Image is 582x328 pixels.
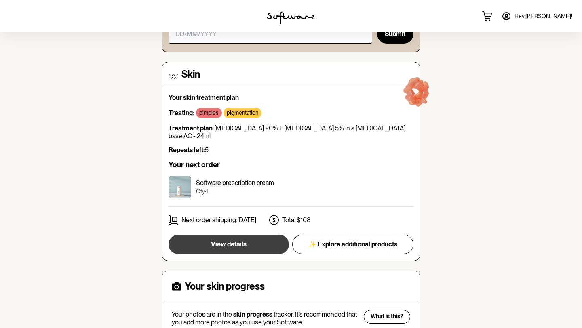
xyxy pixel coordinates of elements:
button: What is this? [364,310,410,324]
h4: Your skin progress [185,281,265,292]
span: What is this? [371,313,403,320]
img: cktu5b0bi00003e5xgiy44wfx.jpg [169,176,191,198]
button: Submit [377,24,413,44]
p: Total: $108 [282,216,311,224]
p: Qty: 1 [196,188,274,195]
img: red-blob.ee797e6f29be6228169e.gif [391,68,443,120]
p: pigmentation [227,109,258,116]
h6: Your next order [169,160,413,169]
span: View details [211,240,247,248]
button: ✨ Explore additional products [292,235,413,254]
input: DD/MM/YYYY [169,24,372,44]
p: Your photos are in the tracker. It’s recommended that you add more photos as you use your Software. [172,311,358,326]
p: Next order shipping: [DATE] [181,216,256,224]
span: ✨ Explore additional products [308,240,397,248]
a: Hey,[PERSON_NAME]! [497,6,577,26]
span: skin progress [233,311,272,318]
h4: Skin [181,69,200,80]
strong: Treatment plan: [169,124,214,132]
span: Hey, [PERSON_NAME] ! [515,13,572,20]
button: View details [169,235,289,254]
p: 5 [169,146,413,154]
p: Software prescription cream [196,179,274,187]
strong: Treating: [169,109,194,117]
p: pimples [199,109,219,116]
p: [MEDICAL_DATA] 20% + [MEDICAL_DATA] 5% in a [MEDICAL_DATA] base AC - 24ml [169,124,413,140]
img: software logo [267,11,315,24]
span: Submit [385,30,405,38]
strong: Repeats left: [169,146,205,154]
p: Your skin treatment plan [169,94,413,101]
